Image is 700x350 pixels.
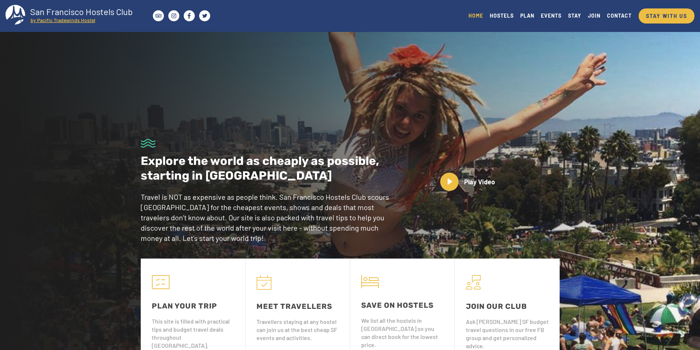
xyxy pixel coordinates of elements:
a: HOSTELS [487,11,517,21]
div: MEET TRAVELLERS [256,301,339,312]
p: Travel is NOT as expensive as people think. San Francisco Hostels Club scours [GEOGRAPHIC_DATA] f... [141,192,392,243]
div: Travellers staying at any hostel can join us at the best cheap SF events and activities. [256,318,339,342]
div: We list all the hostels in [GEOGRAPHIC_DATA] so you can direct book for the lowest price. [361,317,444,349]
div: This site is filled with practical tips and budget travel deals throughout [GEOGRAPHIC_DATA]. [152,317,234,350]
div: SAVE ON HOSTELS [361,300,444,311]
a: STAY WITH US [639,8,694,24]
div: PLAN YOUR TRIP [152,300,234,311]
a: JOIN [585,11,604,21]
div: JOIN OUR CLUB [466,301,549,312]
p: Play Video [459,177,500,187]
a: PLAN [517,11,538,21]
tspan: by Pacific Tradewinds Hostel [30,17,95,23]
a: HOME [465,11,487,21]
a: CONTACT [604,11,635,21]
tspan: San Francisco Hostels Club [30,6,133,17]
p: Explore the world as cheaply as possible, starting in [GEOGRAPHIC_DATA] [141,154,392,183]
a: STAY [565,11,585,21]
a: San Francisco Hostels Club by Pacific Tradewinds Hostel [6,5,140,27]
a: EVENTS [538,11,565,21]
div: Ask [PERSON_NAME] SF budget travel questions in our free FB group and get personalized advice. [466,318,549,350]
